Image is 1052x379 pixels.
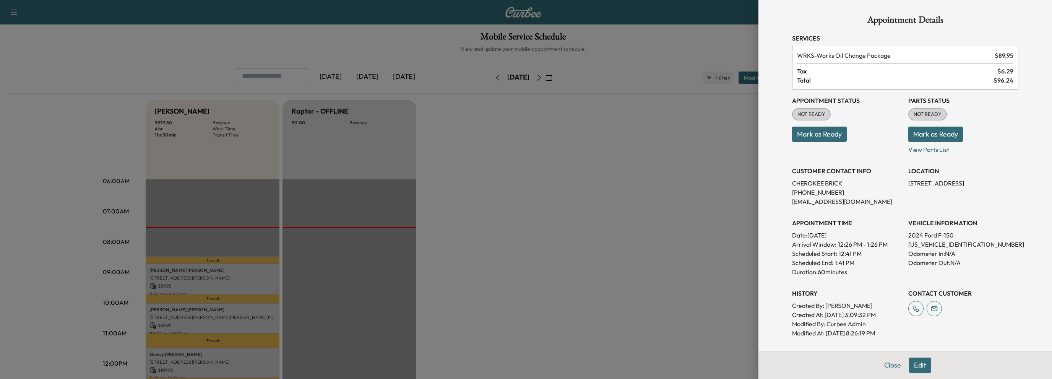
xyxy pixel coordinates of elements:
h3: Appointment Status [792,96,902,105]
span: NOT READY [793,111,830,118]
p: CHEROKEE BRICK [792,179,902,188]
p: Modified By : Curbee Admin [792,319,902,329]
p: Modified At : [DATE] 8:26:19 PM [792,329,902,338]
p: Arrival Window: [792,240,902,249]
span: Total [797,76,994,85]
button: Mark as Ready [908,127,963,142]
h1: Appointment Details [792,15,1018,28]
h3: Parts Status [908,96,1018,105]
p: Scheduled Start: [792,249,837,258]
h3: Services [792,34,1018,43]
p: 12:41 PM [839,249,862,258]
button: Edit [909,358,931,373]
p: Date: [DATE] [792,231,902,240]
p: Odometer In: N/A [908,249,1018,258]
span: NOT READY [909,111,946,118]
p: [PHONE_NUMBER] [792,188,902,197]
span: Tax [797,67,997,76]
p: Duration: 60 minutes [792,267,902,277]
p: [US_VEHICLE_IDENTIFICATION_NUMBER] [908,240,1018,249]
p: 1:41 PM [835,258,854,267]
h3: CONTACT CUSTOMER [908,289,1018,298]
button: Mark as Ready [792,127,847,142]
p: Created By : [PERSON_NAME] [792,301,902,310]
span: Works Oil Change Package [797,51,992,60]
span: $ 6.29 [997,67,1013,76]
p: [EMAIL_ADDRESS][DOMAIN_NAME] [792,197,902,206]
button: Close [879,358,906,373]
span: $ 89.95 [995,51,1013,60]
h3: NOTES [792,350,1018,359]
h3: LOCATION [908,166,1018,176]
span: 12:26 PM - 1:26 PM [838,240,888,249]
p: Scheduled End: [792,258,833,267]
p: Odometer Out: N/A [908,258,1018,267]
span: $ 96.24 [994,76,1013,85]
p: [STREET_ADDRESS] [908,179,1018,188]
p: 2024 Ford F-150 [908,231,1018,240]
h3: VEHICLE INFORMATION [908,218,1018,228]
h3: APPOINTMENT TIME [792,218,902,228]
p: Created At : [DATE] 3:09:32 PM [792,310,902,319]
h3: CUSTOMER CONTACT INFO [792,166,902,176]
p: View Parts List [908,142,1018,154]
h3: History [792,289,902,298]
